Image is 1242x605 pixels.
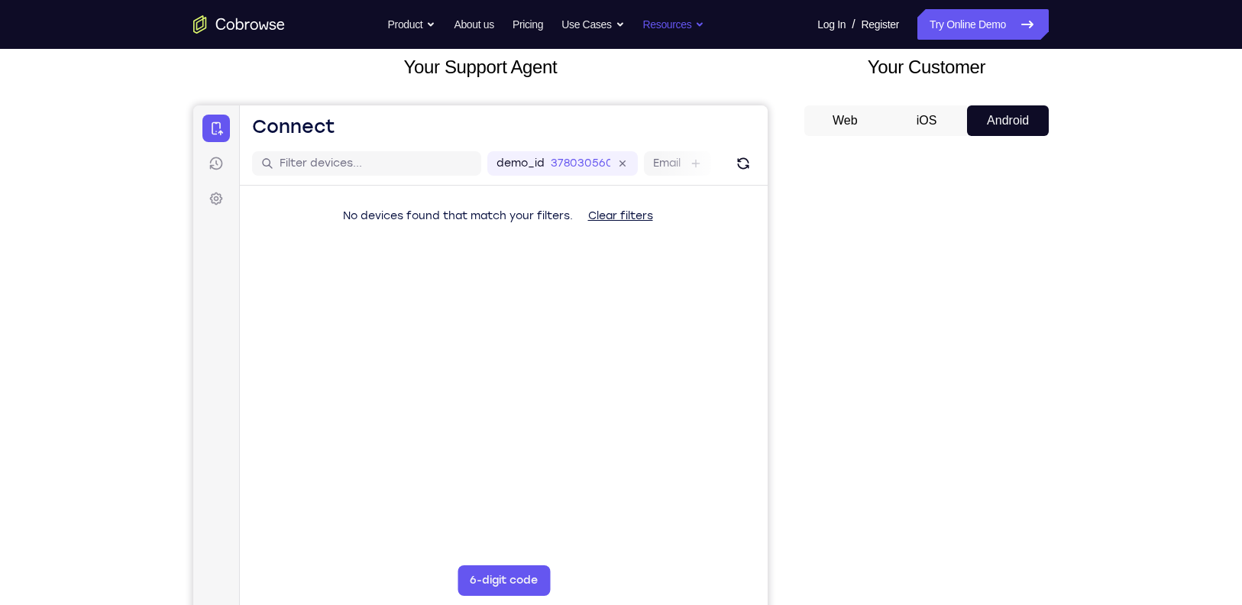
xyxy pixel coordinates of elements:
[886,105,968,136] button: iOS
[804,105,886,136] button: Web
[150,104,380,117] span: No devices found that match your filters.
[852,15,855,34] span: /
[454,9,493,40] a: About us
[917,9,1049,40] a: Try Online Demo
[561,9,624,40] button: Use Cases
[193,53,768,81] h2: Your Support Agent
[643,9,705,40] button: Resources
[967,105,1049,136] button: Android
[513,9,543,40] a: Pricing
[862,9,899,40] a: Register
[388,9,436,40] button: Product
[264,460,357,490] button: 6-digit code
[817,9,846,40] a: Log In
[383,95,472,126] button: Clear filters
[804,53,1049,81] h2: Your Customer
[193,15,285,34] a: Go to the home page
